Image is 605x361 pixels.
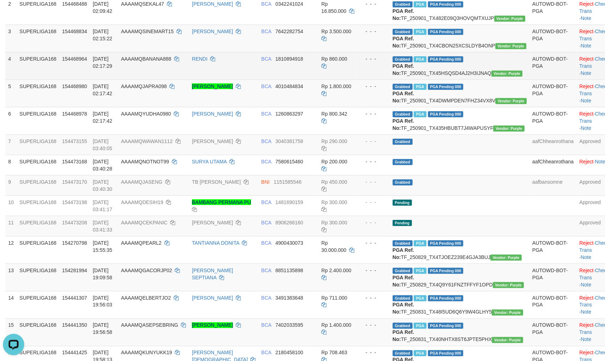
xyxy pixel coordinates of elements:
span: Grabbed [393,56,413,62]
a: [PERSON_NAME] [192,322,233,328]
span: Marked by aafnonsreyleab [414,268,426,274]
span: AAAAMQCEKPANIC [121,220,167,225]
td: TF_250901_TX4DWMPDEN7FHZ34VX8V [390,80,530,107]
span: 154441307 [62,295,87,301]
span: Rp 860.000 [321,56,347,62]
span: BCA [261,295,271,301]
span: 154468488 [62,1,87,7]
span: Grabbed [393,29,413,35]
a: SURYA UTAMA [192,159,227,164]
a: TANTIANNA DONITA [192,240,239,246]
span: AAAAMQSINEMART15 [121,29,174,34]
b: PGA Ref. No: [393,302,414,315]
td: AUTOWD-BOT-PGA [530,236,577,264]
b: PGA Ref. No: [393,118,414,131]
span: Pending [393,200,412,206]
span: AAAAMQKUNYUKK19 [121,350,172,356]
span: Vendor URL: https://trx4.1velocity.biz [492,337,523,343]
span: AAAAMQYUDHA0980 [121,111,171,117]
span: Copy 8906266160 to clipboard [275,220,303,225]
span: Copy 8851135898 to clipboard [275,268,303,273]
span: BNI [261,179,270,185]
a: Note [581,337,592,342]
span: Vendor URL: https://trx4.1velocity.biz [494,16,525,22]
span: Copy 3491383648 to clipboard [275,295,303,301]
span: BCA [261,111,271,117]
span: 154441425 [62,350,87,356]
td: 13 [5,264,17,291]
td: SUPERLIGA168 [17,107,60,134]
b: PGA Ref. No: [393,8,414,21]
span: PGA Pending [428,84,464,90]
span: BCA [261,199,271,205]
span: Rp 711.000 [321,295,347,301]
span: 154441350 [62,322,87,328]
div: - - - [360,322,387,329]
td: SUPERLIGA168 [17,134,60,155]
td: 12 [5,236,17,264]
span: AAAAMQPEARL2 [121,240,162,246]
span: BCA [261,29,271,34]
td: AUTOWD-BOT-PGA [530,25,577,52]
a: [PERSON_NAME] [192,83,233,89]
span: Rp 300.000 [321,220,347,225]
span: Grabbed [393,179,413,185]
span: AAAAMQELBERTJO2 [121,295,171,301]
span: Vendor URL: https://trx4.1velocity.biz [492,310,523,316]
a: Note [581,15,592,21]
span: 154468834 [62,29,87,34]
span: BCA [261,56,271,62]
span: PGA Pending [428,56,464,62]
span: 154468964 [62,56,87,62]
a: Reject [580,240,594,246]
span: Marked by aafmaleo [414,240,426,246]
td: aafChheanrothana [530,155,577,175]
td: SUPERLIGA168 [17,155,60,175]
td: SUPERLIGA168 [17,291,60,319]
b: PGA Ref. No: [393,275,414,288]
a: Reject [580,83,594,89]
td: 6 [5,107,17,134]
div: - - - [360,199,387,206]
span: PGA Pending [428,29,464,35]
span: Grabbed [393,1,413,7]
span: AAAAMQNOTNOT99 [121,159,169,164]
span: PGA Pending [428,268,464,274]
span: Rp 1.800.000 [321,83,351,89]
span: 154270798 [62,240,87,246]
span: Grabbed [393,139,413,145]
span: BCA [261,159,271,164]
span: BCA [261,350,271,356]
span: Vendor URL: https://trx4.1velocity.biz [495,98,527,104]
span: Grabbed [393,159,413,165]
span: Grabbed [393,350,413,356]
div: - - - [360,110,387,117]
span: [DATE] 02:17:42 [93,83,112,96]
span: Copy 1481690159 to clipboard [275,199,303,205]
span: Copy 7642282754 to clipboard [275,29,303,34]
td: SUPERLIGA168 [17,236,60,264]
span: Rp 708.463 [321,350,347,356]
span: 154473198 [62,199,87,205]
span: [DATE] 02:17:42 [93,111,112,124]
span: Copy 1810894918 to clipboard [275,56,303,62]
span: [DATE] 15:55:35 [93,240,112,253]
td: TF_250829_TX4TJOEZ239E4GJA3BUJ [390,236,530,264]
span: Grabbed [393,323,413,329]
div: - - - [360,219,387,226]
span: Vendor URL: https://trx4.1velocity.biz [493,126,524,132]
span: Vendor URL: https://trx4.1velocity.biz [490,255,522,261]
div: - - - [360,267,387,274]
span: BCA [261,322,271,328]
span: AAAAMQJASENG [121,179,162,185]
span: 154468980 [62,83,87,89]
b: PGA Ref. No: [393,63,414,76]
button: Open LiveChat chat widget [3,3,24,24]
span: PGA Pending [428,323,464,329]
td: SUPERLIGA168 [17,264,60,291]
a: [PERSON_NAME] [192,29,233,34]
span: 154281994 [62,268,87,273]
td: 11 [5,216,17,236]
td: SUPERLIGA168 [17,216,60,236]
span: 154468978 [62,111,87,117]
